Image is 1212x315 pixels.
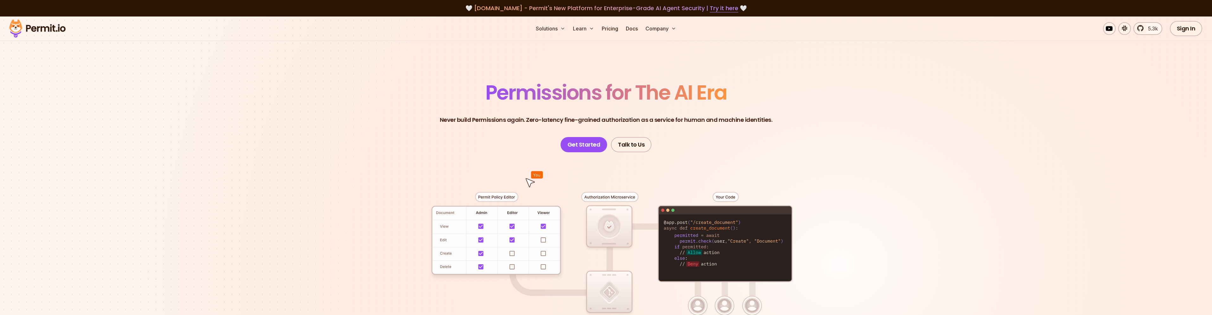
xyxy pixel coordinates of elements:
[440,115,773,124] p: Never build Permissions again. Zero-latency fine-grained authorization as a service for human and...
[6,18,68,39] img: Permit logo
[599,22,621,35] a: Pricing
[15,4,1197,13] div: 🤍 🤍
[1144,25,1158,32] span: 5.3k
[611,137,651,152] a: Talk to Us
[710,4,738,12] a: Try it here
[623,22,640,35] a: Docs
[485,78,727,107] span: Permissions for The AI Era
[561,137,607,152] a: Get Started
[474,4,738,12] span: [DOMAIN_NAME] - Permit's New Platform for Enterprise-Grade AI Agent Security |
[570,22,597,35] button: Learn
[533,22,568,35] button: Solutions
[643,22,679,35] button: Company
[1170,21,1202,36] a: Sign In
[1133,22,1162,35] a: 5.3k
